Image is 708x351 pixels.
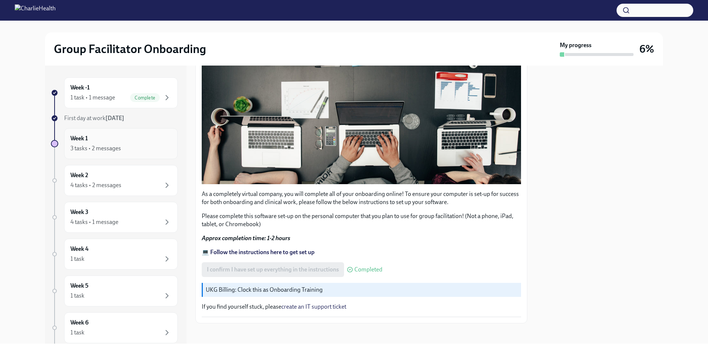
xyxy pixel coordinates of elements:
[202,303,521,311] p: If you find yourself stuck, please
[202,212,521,228] p: Please complete this software set-up on the personal computer that you plan to use for group faci...
[202,249,315,256] a: 💻 Follow the instructions here to get set up
[105,115,124,122] strong: [DATE]
[70,171,88,179] h6: Week 2
[70,181,121,189] div: 4 tasks • 2 messages
[206,286,518,294] p: UKG Billing: Clock this as Onboarding Training
[70,292,84,300] div: 1 task
[51,165,178,196] a: Week 24 tasks • 2 messages
[130,95,160,101] span: Complete
[354,267,382,273] span: Completed
[51,239,178,270] a: Week 41 task
[70,255,84,263] div: 1 task
[51,77,178,108] a: Week -11 task • 1 messageComplete
[639,42,654,56] h3: 6%
[51,202,178,233] a: Week 34 tasks • 1 message
[51,114,178,122] a: First day at work[DATE]
[281,303,346,310] a: create an IT support ticket
[70,94,115,102] div: 1 task • 1 message
[202,235,290,242] strong: Approx completion time: 1-2 hours
[560,41,591,49] strong: My progress
[70,218,118,226] div: 4 tasks • 1 message
[70,144,121,152] div: 3 tasks • 2 messages
[15,4,56,16] img: CharlieHealth
[202,190,521,206] p: As a completely virtual company, you will complete all of your onboarding online! To ensure your ...
[70,319,88,327] h6: Week 6
[54,42,206,56] h2: Group Facilitator Onboarding
[70,282,88,290] h6: Week 5
[70,329,84,337] div: 1 task
[70,245,88,253] h6: Week 4
[70,208,88,216] h6: Week 3
[64,115,124,122] span: First day at work
[51,128,178,159] a: Week 13 tasks • 2 messages
[70,84,90,92] h6: Week -1
[51,275,178,306] a: Week 51 task
[70,134,88,143] h6: Week 1
[51,312,178,343] a: Week 61 task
